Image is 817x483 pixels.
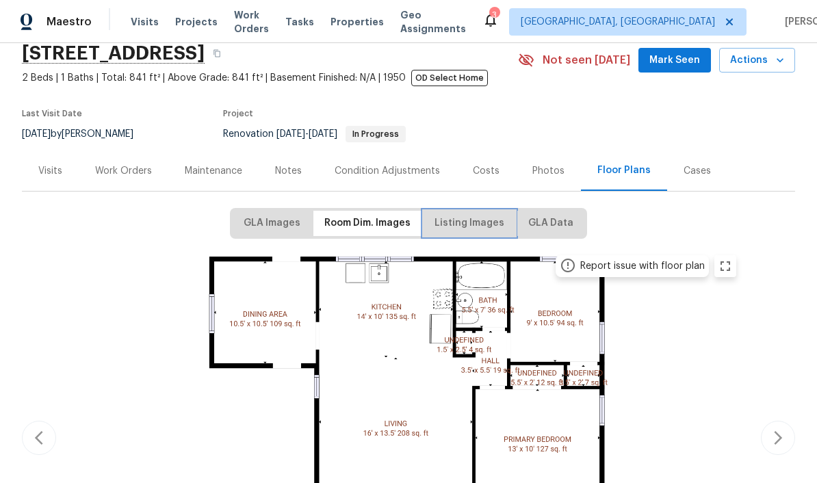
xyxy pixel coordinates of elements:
[22,126,150,142] div: by [PERSON_NAME]
[244,215,300,232] span: GLA Images
[285,17,314,27] span: Tasks
[411,70,488,86] span: OD Select Home
[543,53,630,67] span: Not seen [DATE]
[47,15,92,29] span: Maestro
[532,164,565,178] div: Photos
[335,164,440,178] div: Condition Adjustments
[424,211,515,236] button: Listing Images
[234,8,269,36] span: Work Orders
[638,48,711,73] button: Mark Seen
[400,8,466,36] span: Geo Assignments
[205,41,229,66] button: Copy Address
[473,164,500,178] div: Costs
[22,129,51,139] span: [DATE]
[276,129,337,139] span: -
[684,164,711,178] div: Cases
[714,255,736,277] button: zoom in
[330,15,384,29] span: Properties
[649,52,700,69] span: Mark Seen
[528,215,573,232] span: GLA Data
[22,71,518,85] span: 2 Beds | 1 Baths | Total: 841 ft² | Above Grade: 841 ft² | Basement Finished: N/A | 1950
[719,48,795,73] button: Actions
[521,15,715,29] span: [GEOGRAPHIC_DATA], [GEOGRAPHIC_DATA]
[313,211,422,236] button: Room Dim. Images
[517,211,584,236] button: GLA Data
[435,215,504,232] span: Listing Images
[347,130,404,138] span: In Progress
[131,15,159,29] span: Visits
[95,164,152,178] div: Work Orders
[324,215,411,232] span: Room Dim. Images
[22,109,82,118] span: Last Visit Date
[597,164,651,177] div: Floor Plans
[580,259,705,273] div: Report issue with floor plan
[276,129,305,139] span: [DATE]
[223,129,406,139] span: Renovation
[275,164,302,178] div: Notes
[309,129,337,139] span: [DATE]
[223,109,253,118] span: Project
[38,164,62,178] div: Visits
[175,15,218,29] span: Projects
[730,52,784,69] span: Actions
[233,211,311,236] button: GLA Images
[185,164,242,178] div: Maintenance
[489,8,499,22] div: 3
